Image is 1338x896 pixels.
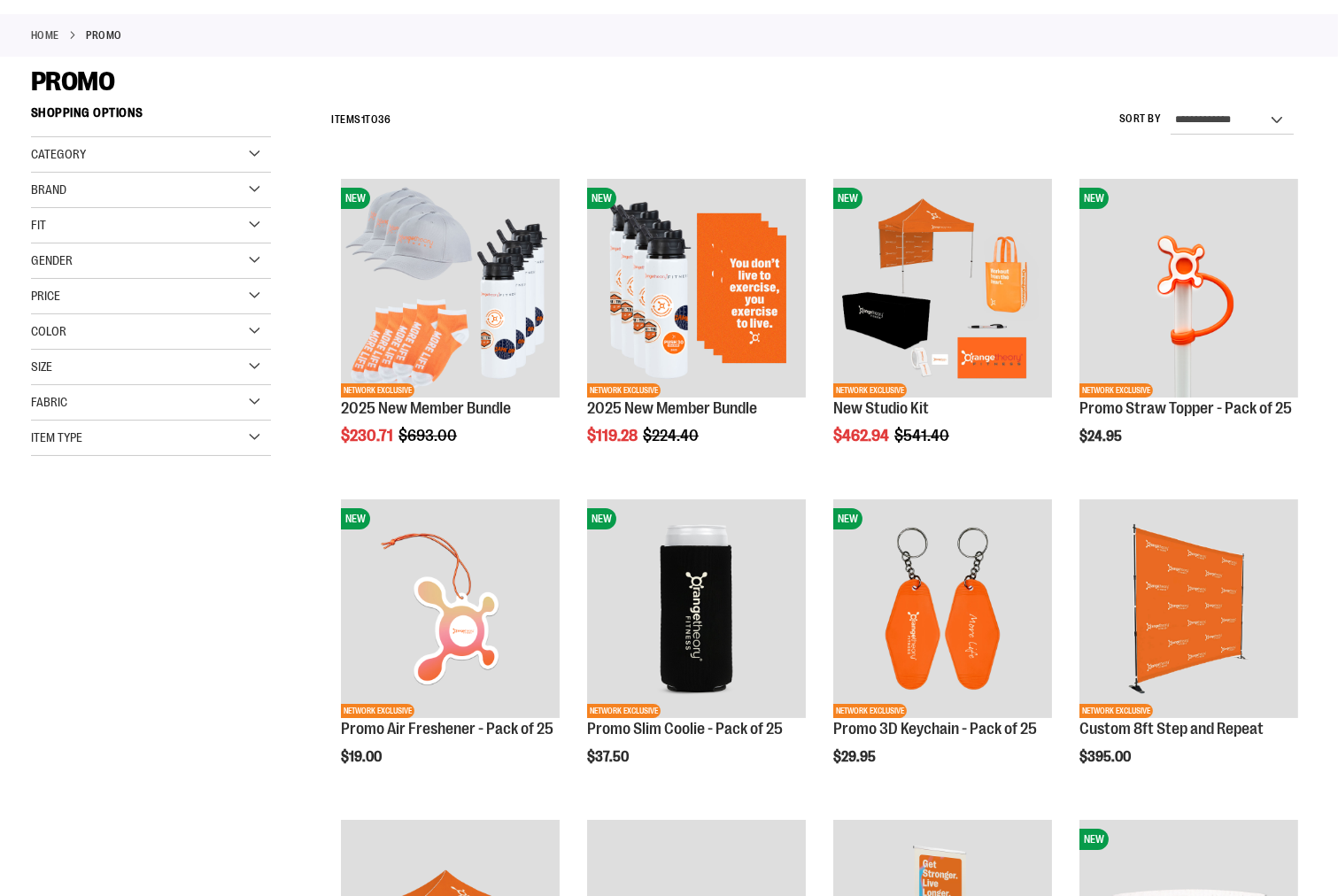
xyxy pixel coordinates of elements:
a: 2025 New Member BundleNEWNETWORK EXCLUSIVE [341,179,560,400]
strong: Shopping Options [31,97,271,137]
a: Promo Air Freshener - Pack of 25 [341,720,553,738]
span: NEW [833,508,862,529]
a: Promo Straw Topper - Pack of 25 [1079,399,1292,417]
div: product [824,170,1061,490]
img: OTF 8ft Step and Repeat [1079,499,1298,718]
img: Promo Air Freshener - Pack of 25 [341,499,560,718]
a: Promo 3D Keychain - Pack of 25NEWNETWORK EXCLUSIVE [833,499,1052,721]
img: Promo Straw Topper - Pack of 25 [1079,179,1298,398]
a: Promo 3D Keychain - Pack of 25 [833,720,1037,738]
img: Promo 3D Keychain - Pack of 25 [833,499,1052,718]
span: $462.94 [833,427,892,444]
h2: Items to [331,106,391,134]
span: $395.00 [1079,749,1133,765]
span: NETWORK EXCLUSIVE [587,383,661,398]
span: Brand [31,182,66,197]
span: NEW [341,188,370,209]
a: OTF 8ft Step and RepeatNETWORK EXCLUSIVE [1079,499,1298,721]
span: NETWORK EXCLUSIVE [1079,383,1153,398]
a: Home [31,27,59,43]
span: NETWORK EXCLUSIVE [341,704,414,718]
a: 2025 New Member Bundle [587,399,757,417]
a: Promo Air Freshener - Pack of 25NEWNETWORK EXCLUSIVE [341,499,560,721]
span: Category [31,147,86,161]
strong: PROMO [87,27,123,43]
span: Color [31,324,66,338]
label: Sort By [1119,112,1162,127]
div: product [578,170,815,490]
img: 2025 New Member Bundle [587,179,806,398]
span: NETWORK EXCLUSIVE [587,704,661,718]
span: $24.95 [1079,429,1125,444]
span: $29.95 [833,749,878,765]
span: NETWORK EXCLUSIVE [833,704,907,718]
span: 1 [361,113,366,126]
span: NEW [1079,188,1109,209]
span: NETWORK EXCLUSIVE [341,383,414,398]
a: Promo Slim Coolie - Pack of 25 [587,720,783,738]
a: Custom 8ft Step and Repeat [1079,720,1264,738]
span: $119.28 [587,427,640,444]
span: NETWORK EXCLUSIVE [1079,704,1153,718]
span: $37.50 [587,749,631,765]
span: Gender [31,253,73,267]
div: product [824,490,1061,810]
div: product [1071,490,1307,810]
a: 2025 New Member BundleNEWNETWORK EXCLUSIVE [587,179,806,400]
span: NEW [587,508,616,529]
img: 2025 New Member Bundle [341,179,560,398]
span: $693.00 [398,427,460,444]
span: 36 [378,113,391,126]
span: $224.40 [643,427,701,444]
span: PROMO [31,66,115,97]
span: Item Type [31,430,82,444]
span: NEW [1079,829,1109,850]
a: New Studio KitNEWNETWORK EXCLUSIVE [833,179,1052,400]
a: Promo Straw Topper - Pack of 25NEWNETWORK EXCLUSIVE [1079,179,1298,400]
span: Size [31,359,52,374]
span: Fit [31,218,46,232]
span: NEW [833,188,862,209]
span: NEW [587,188,616,209]
span: Fabric [31,395,67,409]
a: 2025 New Member Bundle [341,399,511,417]
span: $541.40 [894,427,952,444]
span: $19.00 [341,749,384,765]
span: Price [31,289,60,303]
span: NETWORK EXCLUSIVE [833,383,907,398]
div: product [1071,170,1307,490]
a: New Studio Kit [833,399,929,417]
div: product [578,490,815,810]
img: Promo Slim Coolie - Pack of 25 [587,499,806,718]
img: New Studio Kit [833,179,1052,398]
a: Promo Slim Coolie - Pack of 25NEWNETWORK EXCLUSIVE [587,499,806,721]
span: NEW [341,508,370,529]
div: product [332,490,568,810]
div: product [332,170,568,490]
span: $230.71 [341,427,396,444]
